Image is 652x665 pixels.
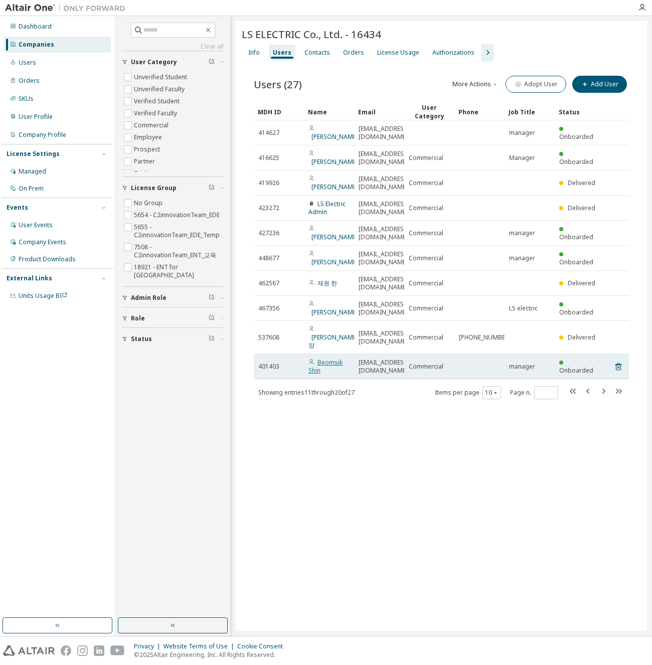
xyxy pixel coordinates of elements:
[559,258,593,266] span: Onboarded
[343,49,364,57] div: Orders
[258,334,279,342] span: 537608
[311,157,358,166] a: [PERSON_NAME]
[19,185,44,193] div: On Prem
[308,104,350,120] div: Name
[134,131,164,143] label: Employee
[317,279,337,287] a: 재원 한
[409,334,443,342] span: Commercial
[134,119,171,131] label: Commercial
[248,49,260,57] div: Info
[19,238,66,246] div: Company Events
[409,279,443,287] span: Commercial
[509,363,535,371] span: manager
[7,274,52,282] div: External Links
[359,300,409,316] span: [EMAIL_ADDRESS][DOMAIN_NAME]
[134,197,165,209] label: No Group
[61,645,71,656] img: facebook.svg
[409,179,443,187] span: Commercial
[7,204,28,212] div: Events
[509,229,535,237] span: manager
[377,49,419,57] div: License Usage
[409,204,443,212] span: Commercial
[258,179,279,187] span: 419926
[409,254,443,262] span: Commercial
[5,3,130,13] img: Altair One
[509,254,535,262] span: manager
[559,132,593,141] span: Onboarded
[122,287,224,309] button: Admin Role
[134,642,164,650] div: Privacy
[559,366,593,375] span: Onboarded
[258,388,355,397] span: Showing entries 11 through 20 of 27
[568,179,595,187] span: Delivered
[359,125,409,141] span: [EMAIL_ADDRESS][DOMAIN_NAME]
[134,209,222,221] label: 5654 - C2innovationTeam_EDE
[258,304,279,312] span: 467356
[19,95,34,103] div: SKUs
[273,49,291,57] div: Users
[258,154,279,162] span: 416625
[19,221,53,229] div: User Events
[311,258,358,266] a: [PERSON_NAME]
[131,58,177,66] span: User Category
[559,233,593,241] span: Onboarded
[209,335,215,343] span: Clear filter
[409,154,443,162] span: Commercial
[409,304,443,312] span: Commercial
[304,49,330,57] div: Contacts
[134,221,224,241] label: 5655 - C2innovationTeam_EDE_Temp
[459,334,511,342] span: [PHONE_NUMBER]
[77,645,88,656] img: instagram.svg
[258,363,279,371] span: 401403
[568,279,595,287] span: Delivered
[242,27,381,41] span: LS ELECTRIC Co., Ltd. - 16434
[131,294,167,302] span: Admin Role
[435,386,501,399] span: Items per page
[451,76,500,93] button: More Actions
[19,255,76,263] div: Product Downloads
[258,129,279,137] span: 414627
[572,76,627,93] button: Add User
[134,143,162,155] label: Prospect
[258,204,279,212] span: 423272
[359,329,409,346] span: [EMAIL_ADDRESS][DOMAIN_NAME]
[131,335,152,343] span: Status
[432,49,474,57] div: Authorizations
[509,304,538,312] span: LS electric
[359,200,409,216] span: [EMAIL_ADDRESS][DOMAIN_NAME]
[122,177,224,199] button: License Group
[559,157,593,166] span: Onboarded
[134,241,224,261] label: 7508 - C2innovationTeam_ENT_교육
[19,77,40,85] div: Orders
[19,113,53,121] div: User Profile
[311,132,358,141] a: [PERSON_NAME]
[110,645,125,656] img: youtube.svg
[509,129,535,137] span: manager
[308,333,358,350] a: [PERSON_NAME] 양
[134,83,187,95] label: Unverified Faculty
[308,200,346,216] a: LS Electric Admin
[134,71,189,83] label: Unverified Student
[122,328,224,350] button: Status
[308,358,343,375] a: Beomsik Shin
[19,59,36,67] div: Users
[258,229,279,237] span: 427236
[311,233,358,241] a: [PERSON_NAME]
[458,104,501,120] div: Phone
[209,184,215,192] span: Clear filter
[164,642,237,650] div: Website Terms of Use
[409,229,443,237] span: Commercial
[509,154,535,162] span: Manager
[3,645,55,656] img: altair_logo.svg
[359,225,409,241] span: [EMAIL_ADDRESS][DOMAIN_NAME]
[131,184,177,192] span: License Group
[568,333,595,342] span: Delivered
[19,41,54,49] div: Companies
[559,104,601,120] div: Status
[134,168,148,180] label: Trial
[485,389,499,397] button: 10
[134,261,224,281] label: 18921 - ENT for [GEOGRAPHIC_DATA]
[134,107,179,119] label: Verified Faculty
[359,275,409,291] span: [EMAIL_ADDRESS][DOMAIN_NAME]
[134,155,157,168] label: Partner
